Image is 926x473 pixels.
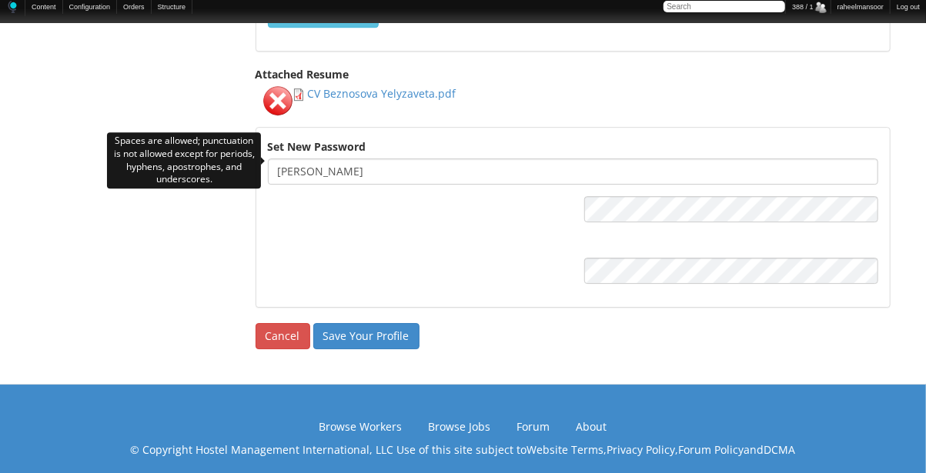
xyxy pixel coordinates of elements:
[565,411,619,442] a: About
[256,323,310,349] a: Cancel
[527,442,604,457] a: Website Terms
[6,1,18,13] img: Home
[679,442,744,457] a: Forum Policy
[293,88,305,101] img: application/pdf
[107,132,261,188] div: Spaces are allowed; punctuation is not allowed except for periods, hyphens, apostrophes, and unde...
[256,67,349,82] label: Attached Resume
[308,86,456,101] a: CV Beznosova Yelyzaveta.pdf
[506,411,562,442] a: Forum
[308,411,414,442] a: Browse Workers
[268,139,366,155] label: Set New Password
[25,442,902,458] p: © Copyright Hostel Management International, LLC Use of this site subject to , , and
[268,158,878,185] input: Username *
[417,411,503,442] a: Browse Jobs
[764,442,796,457] a: DCMA
[607,442,676,457] a: Privacy Policy
[263,86,293,115] button: Remove
[313,323,420,349] input: Save Your Profile
[664,1,785,12] input: Search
